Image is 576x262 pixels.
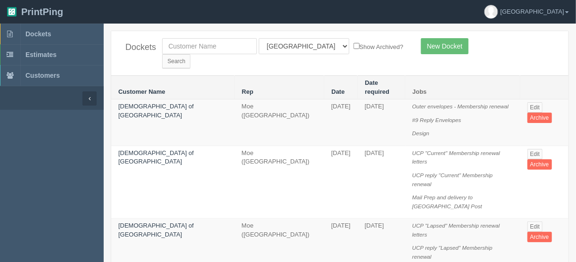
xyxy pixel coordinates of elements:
i: UCP reply "Lapsed" Membership renewal [412,245,493,260]
i: UCP "Current" Membership renewal letters [412,150,501,165]
td: Moe ([GEOGRAPHIC_DATA]) [235,99,324,146]
a: Archive [527,113,552,123]
a: Customer Name [118,88,165,95]
a: Edit [527,221,543,232]
a: New Docket [421,38,469,54]
i: UCP "Lapsed" Membership renewal letters [412,222,500,237]
img: logo-3e63b451c926e2ac314895c53de4908e5d424f24456219fb08d385ab2e579770.png [7,7,16,16]
a: Edit [527,149,543,159]
input: Search [162,54,190,68]
td: Moe ([GEOGRAPHIC_DATA]) [235,146,324,218]
a: Archive [527,159,552,170]
label: Show Archived? [354,41,403,52]
input: Show Archived? [354,43,360,49]
i: Outer envelopes - Membership renewal [412,103,509,109]
a: Rep [242,88,254,95]
h4: Dockets [125,43,148,52]
td: [DATE] [324,99,358,146]
i: #9 Reply Envelopes [412,117,461,123]
th: Jobs [405,76,520,99]
a: [DEMOGRAPHIC_DATA] of [GEOGRAPHIC_DATA] [118,103,194,119]
td: [DATE] [358,99,405,146]
img: avatar_default-7531ab5dedf162e01f1e0bb0964e6a185e93c5c22dfe317fb01d7f8cd2b1632c.jpg [485,5,498,18]
span: Dockets [25,30,51,38]
i: UCP reply "Current" Membership renewal [412,172,493,187]
a: [DEMOGRAPHIC_DATA] of [GEOGRAPHIC_DATA] [118,149,194,165]
td: [DATE] [358,146,405,218]
a: Archive [527,232,552,242]
a: Date [331,88,345,95]
td: [DATE] [324,146,358,218]
input: Customer Name [162,38,257,54]
a: [DEMOGRAPHIC_DATA] of [GEOGRAPHIC_DATA] [118,222,194,238]
span: Customers [25,72,60,79]
a: Edit [527,102,543,113]
a: Date required [365,79,389,95]
i: Mail Prep and delivery to [GEOGRAPHIC_DATA] Post [412,194,482,209]
span: Estimates [25,51,57,58]
i: Design [412,130,429,136]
